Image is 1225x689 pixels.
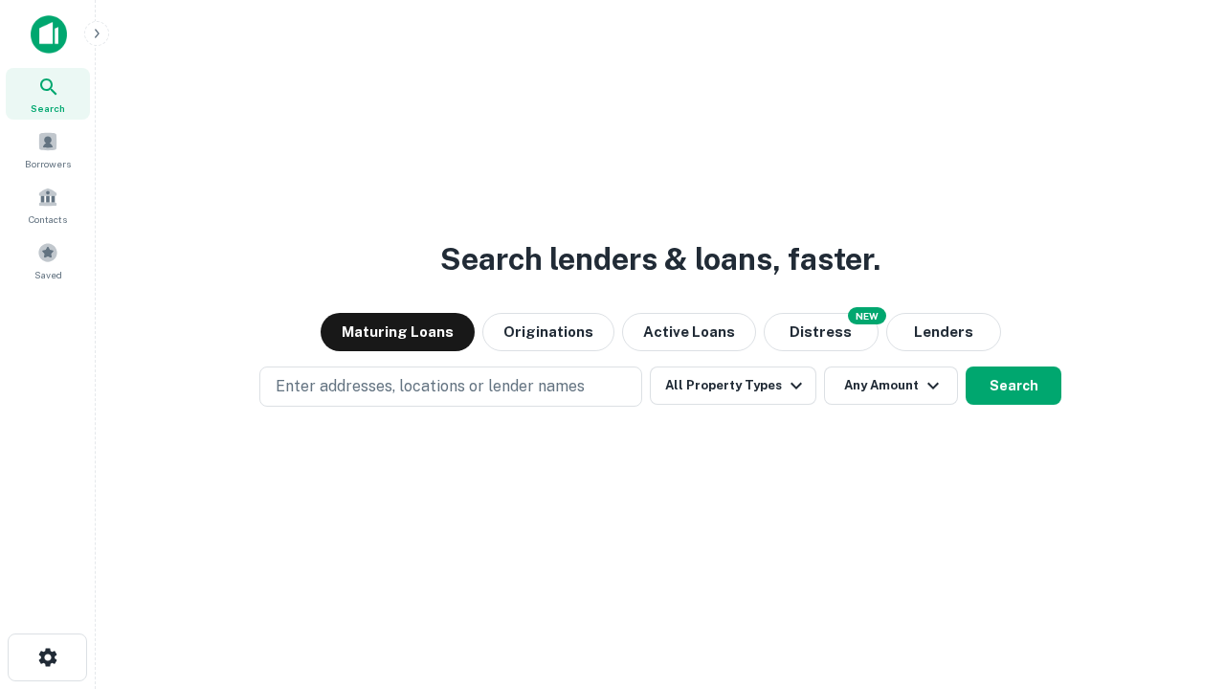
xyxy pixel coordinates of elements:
[440,236,880,282] h3: Search lenders & loans, faster.
[848,307,886,324] div: NEW
[6,234,90,286] a: Saved
[764,313,879,351] button: Search distressed loans with lien and other non-mortgage details.
[6,179,90,231] a: Contacts
[259,367,642,407] button: Enter addresses, locations or lender names
[276,375,585,398] p: Enter addresses, locations or lender names
[6,123,90,175] a: Borrowers
[29,211,67,227] span: Contacts
[31,100,65,116] span: Search
[824,367,958,405] button: Any Amount
[886,313,1001,351] button: Lenders
[321,313,475,351] button: Maturing Loans
[1129,536,1225,628] iframe: Chat Widget
[6,68,90,120] a: Search
[31,15,67,54] img: capitalize-icon.png
[650,367,816,405] button: All Property Types
[622,313,756,351] button: Active Loans
[966,367,1061,405] button: Search
[25,156,71,171] span: Borrowers
[482,313,614,351] button: Originations
[34,267,62,282] span: Saved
